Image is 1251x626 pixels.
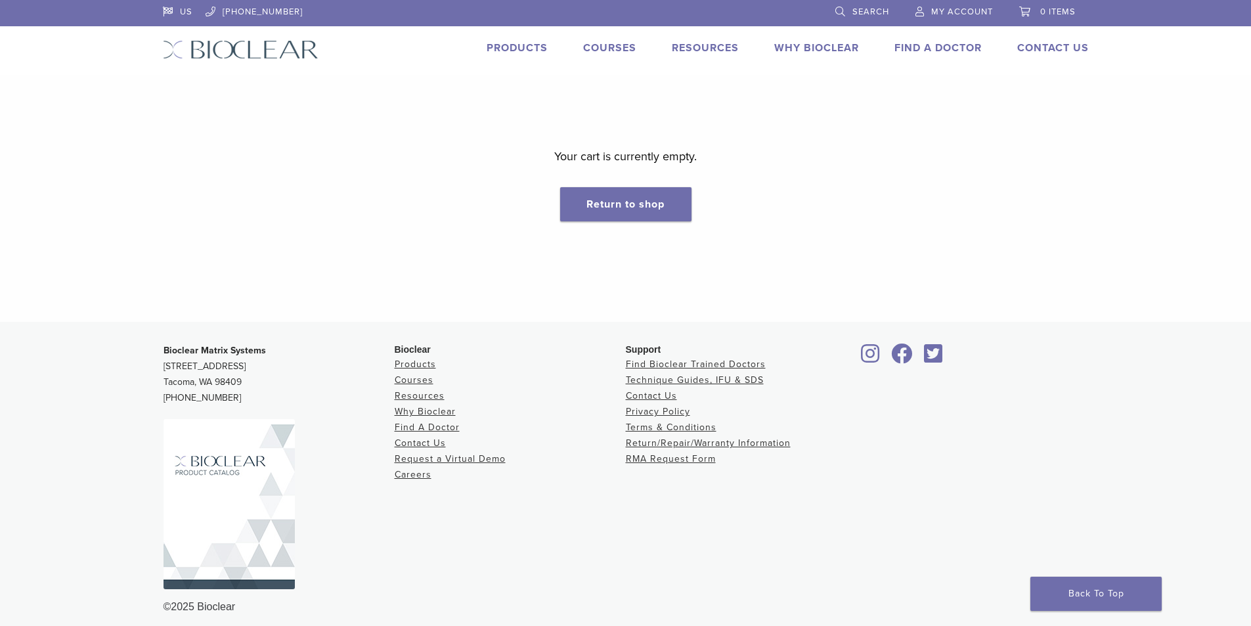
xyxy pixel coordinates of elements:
[920,351,948,365] a: Bioclear
[560,187,691,221] a: Return to shop
[626,344,661,355] span: Support
[894,41,982,55] a: Find A Doctor
[887,351,917,365] a: Bioclear
[626,437,791,449] a: Return/Repair/Warranty Information
[931,7,993,17] span: My Account
[164,343,395,406] p: [STREET_ADDRESS] Tacoma, WA 98409 [PHONE_NUMBER]
[395,422,460,433] a: Find A Doctor
[395,390,445,401] a: Resources
[626,406,690,417] a: Privacy Policy
[395,359,436,370] a: Products
[395,437,446,449] a: Contact Us
[395,406,456,417] a: Why Bioclear
[626,422,716,433] a: Terms & Conditions
[857,351,885,365] a: Bioclear
[774,41,859,55] a: Why Bioclear
[1040,7,1076,17] span: 0 items
[626,453,716,464] a: RMA Request Form
[395,453,506,464] a: Request a Virtual Demo
[395,374,433,386] a: Courses
[1030,577,1162,611] a: Back To Top
[554,146,697,166] p: Your cart is currently empty.
[395,344,431,355] span: Bioclear
[164,345,266,356] strong: Bioclear Matrix Systems
[583,41,636,55] a: Courses
[852,7,889,17] span: Search
[626,374,764,386] a: Technique Guides, IFU & SDS
[164,599,1088,615] div: ©2025 Bioclear
[626,390,677,401] a: Contact Us
[487,41,548,55] a: Products
[1017,41,1089,55] a: Contact Us
[626,359,766,370] a: Find Bioclear Trained Doctors
[395,469,431,480] a: Careers
[163,40,318,59] img: Bioclear
[164,419,295,589] img: Bioclear
[672,41,739,55] a: Resources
